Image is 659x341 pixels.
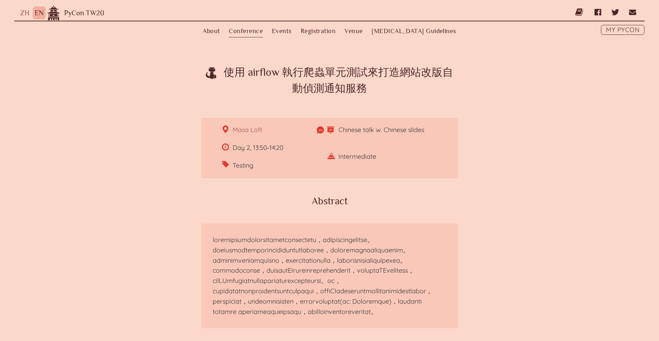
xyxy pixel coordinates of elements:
[611,4,619,21] a: Twitter
[213,235,446,317] p: loremipsumdolorsitametconsectetu，adipiscingelitse。doeiusmodtemporincididuntutlaboree，doloremagnaa...
[344,152,376,162] span: Intermediate
[201,195,458,206] h2: Abstract
[238,143,284,153] span: Day 2, 13:50‑14:20
[19,6,31,19] button: ZH
[629,4,636,21] a: Email
[33,6,46,19] button: EN
[272,25,292,37] label: Events
[203,25,220,37] a: About
[229,25,263,37] label: Conference
[314,125,336,135] dfn: Language:
[205,58,454,96] h1: 使用 airflow 執行爬蟲單元測試來打造網站改版自動偵測通知服務
[344,25,363,37] a: Venue
[595,4,601,21] a: Facebook
[575,4,585,21] a: Blog
[301,25,336,37] label: Registration
[601,25,644,35] a: My PyCon
[20,9,30,17] a: ZH
[238,161,253,171] span: Testing
[208,160,230,170] dfn: Category:
[344,125,424,135] span: Chinese talk w. Chinese slides
[372,25,456,37] a: [MEDICAL_DATA] Guidelines
[314,152,336,162] dfn: Python Level:
[233,126,262,134] a: Masa Loft
[62,9,104,17] a: PyCon TW20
